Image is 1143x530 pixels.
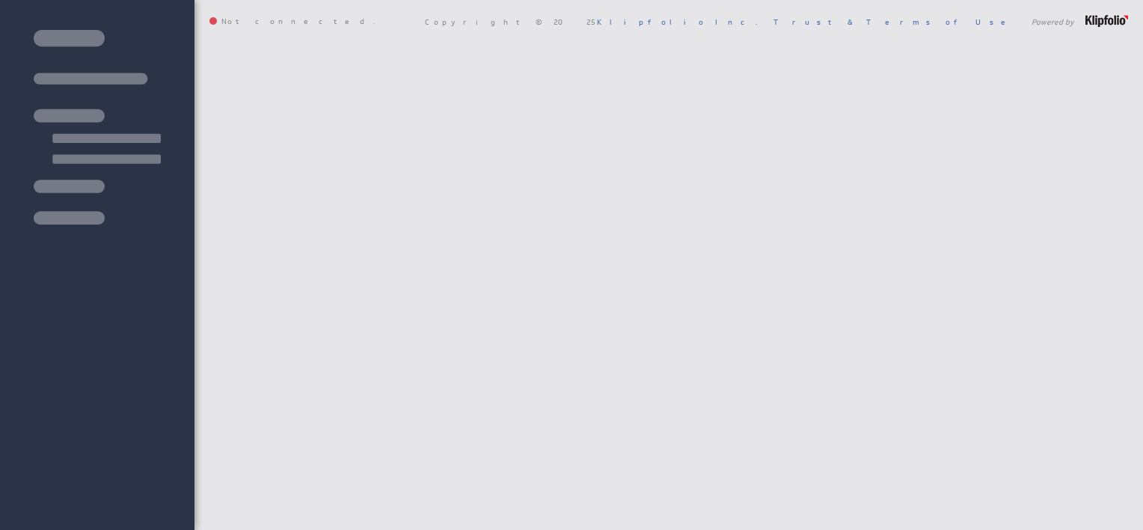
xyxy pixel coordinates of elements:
[425,18,758,25] span: Copyright © 2025
[1085,15,1128,27] img: logo-footer.png
[597,16,758,27] a: Klipfolio Inc.
[34,30,161,225] img: skeleton-sidenav.svg
[209,17,376,26] span: Not connected.
[1032,18,1074,25] span: Powered by
[773,16,1016,27] a: Trust & Terms of Use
